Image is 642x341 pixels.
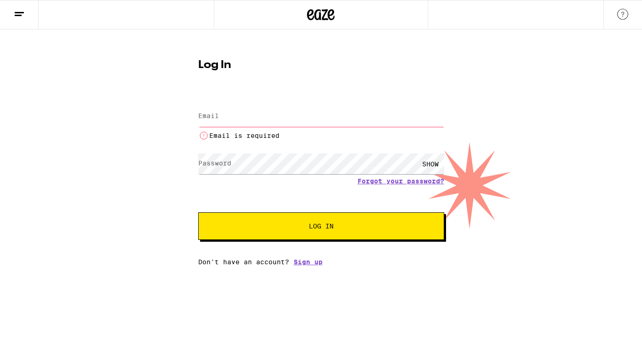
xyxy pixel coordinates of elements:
a: Forgot your password? [357,177,444,185]
span: Hi. Need any help? [6,6,66,14]
label: Email [198,112,219,119]
label: Password [198,159,231,167]
div: SHOW [417,153,444,174]
h1: Log In [198,60,444,71]
a: Sign up [294,258,323,266]
span: Log In [309,223,334,229]
li: Email is required [198,130,444,141]
div: Don't have an account? [198,258,444,266]
input: Email [198,106,444,127]
button: Log In [198,212,444,240]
